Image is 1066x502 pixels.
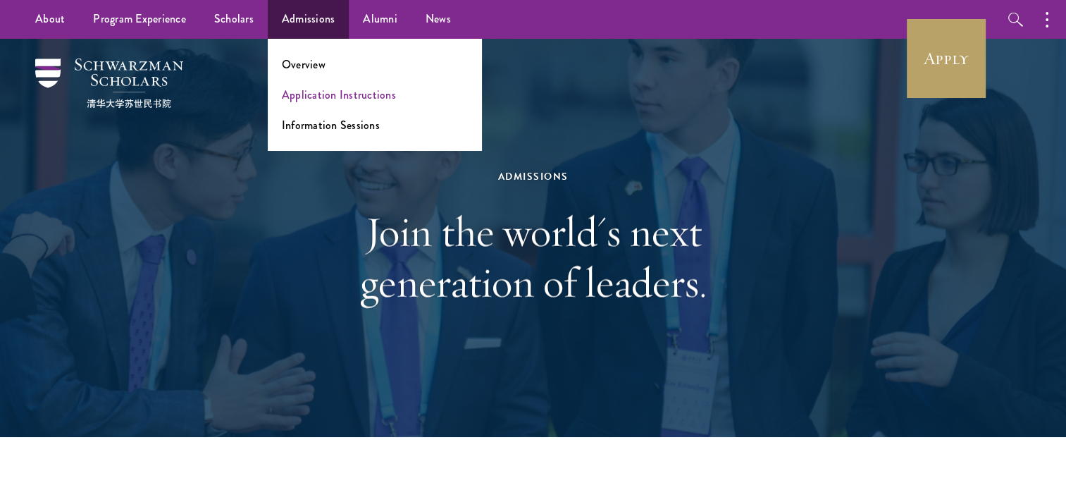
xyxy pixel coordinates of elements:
[290,168,776,185] div: Admissions
[282,56,326,73] a: Overview
[907,19,986,98] a: Apply
[35,59,183,108] img: Schwarzman Scholars
[282,117,380,133] a: Information Sessions
[290,207,776,308] h1: Join the world's next generation of leaders.
[282,87,396,103] a: Application Instructions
